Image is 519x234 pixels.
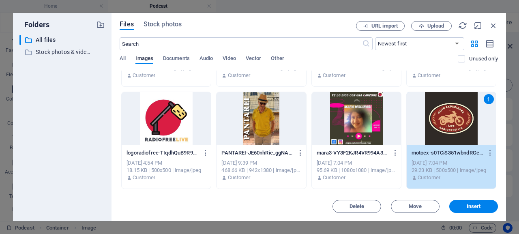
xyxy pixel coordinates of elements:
span: Other [271,54,284,65]
span: Upload [427,24,444,28]
p: Customer [133,174,155,181]
div: [DATE] 7:04 PM [317,159,396,167]
button: Insert [449,200,498,213]
p: Customer [228,174,251,181]
input: Search [120,37,362,50]
span: Images [135,54,153,65]
span: Documents [163,54,190,65]
p: Displays only files that are not in use on the website. Files added during this session can still... [469,55,498,62]
p: Customer [323,174,345,181]
i: Create new folder [96,20,105,29]
div: 29.23 KB | 500x500 | image/jpeg [412,167,491,174]
span: Delete [350,204,365,209]
button: URL import [356,21,405,31]
p: motoex-s0TCiS351wbndRGe184B5g.jpg [412,149,484,157]
span: Vector [246,54,262,65]
div: 1 [484,94,494,104]
span: Stock photos [144,19,182,29]
button: Upload [411,21,452,31]
p: PANTAREI-JE60nhRie_ggNASIW1nOdg.jpg [221,149,294,157]
span: URL import [371,24,398,28]
p: Folders [19,19,49,30]
span: Files [120,19,134,29]
span: All [120,54,126,65]
span: Insert [467,204,481,209]
span: Move [409,204,422,209]
p: logoradiofree-TIqdhQuB9R9XZbeORJBwzQ.jpg [127,149,199,157]
button: Move [391,200,440,213]
div: [DATE] 9:39 PM [221,159,301,167]
div: 95.69 KB | 1080x1080 | image/jpeg [317,167,396,174]
span: Audio [199,54,213,65]
p: Customer [133,72,155,79]
i: Close [489,21,498,30]
p: Stock photos & videos [36,47,90,57]
div: Stock photos & videos [19,47,90,57]
p: Customer [418,72,440,79]
div: Stock photos & videos [19,47,105,57]
div: [DATE] 7:04 PM [412,159,491,167]
p: All files [36,35,90,45]
div: ​ [19,35,21,45]
p: Customer [323,72,345,79]
p: Customer [228,72,251,79]
span: Video [223,54,236,65]
i: Minimize [474,21,483,30]
p: Customer [418,174,440,181]
div: [DATE] 4:54 PM [127,159,206,167]
button: Delete [332,200,381,213]
i: Reload [458,21,467,30]
div: 468.66 KB | 942x1380 | image/jpeg [221,167,301,174]
p: mara3-VY3F2KJR4VR994A31vxmKg.jpeg [317,149,389,157]
div: 18.15 KB | 500x500 | image/jpeg [127,167,206,174]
